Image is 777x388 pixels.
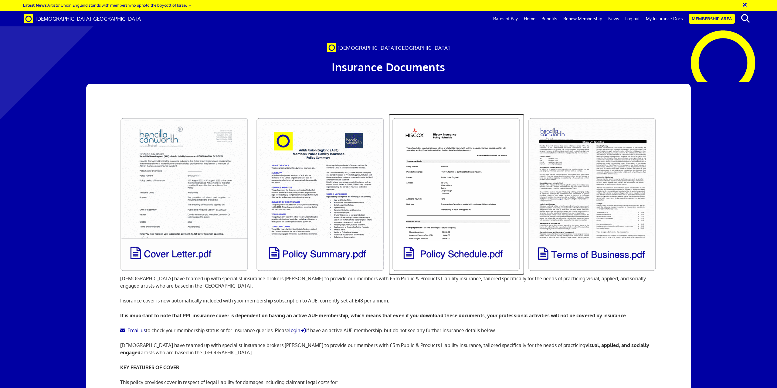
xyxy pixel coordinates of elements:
a: My Insurance Docs [643,11,686,26]
a: News [605,11,622,26]
a: Latest News:Artists’ Union England stands with members who uphold the boycott of Israel → [23,2,192,8]
a: login [289,327,306,333]
p: to check your membership status or for insurance queries. Please if have an active AUE membership... [120,327,657,334]
button: search [736,12,755,25]
p: [DEMOGRAPHIC_DATA] have teamed up with specialist insurance brokers [PERSON_NAME] to provide our ... [120,275,657,289]
a: Rates of Pay [490,11,521,26]
b: It is important to note that PPL insurance cover is dependent on having an active AUE membership,... [120,312,627,319]
span: [DEMOGRAPHIC_DATA][GEOGRAPHIC_DATA] [36,15,143,22]
a: Brand [DEMOGRAPHIC_DATA][GEOGRAPHIC_DATA] [19,11,147,26]
a: Email us [120,327,146,333]
strong: Latest News: [23,2,47,8]
a: Log out [622,11,643,26]
span: [DEMOGRAPHIC_DATA][GEOGRAPHIC_DATA] [338,45,450,51]
span: Insurance Documents [332,60,445,74]
strong: visual, applied, and socially engaged [120,342,649,356]
a: Membership Area [689,14,735,24]
p: [DEMOGRAPHIC_DATA] have teamed up with specialist insurance brokers [PERSON_NAME] to provide our ... [120,342,657,356]
p: Insurance cover is now automatically included with your membership subscription to AUE, currently... [120,297,657,304]
a: Home [521,11,538,26]
a: Renew Membership [560,11,605,26]
strong: KEY FEATURES OF COVER [120,364,179,370]
a: Benefits [538,11,560,26]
